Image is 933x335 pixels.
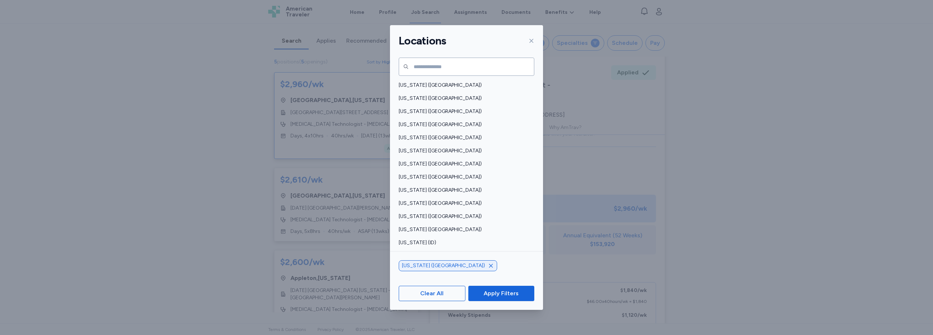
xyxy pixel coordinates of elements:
[399,108,530,115] span: [US_STATE] ([GEOGRAPHIC_DATA])
[399,95,530,102] span: [US_STATE] ([GEOGRAPHIC_DATA])
[399,174,530,181] span: [US_STATE] ([GEOGRAPHIC_DATA])
[420,289,444,298] span: Clear All
[402,262,485,269] span: [US_STATE] ([GEOGRAPHIC_DATA])
[399,147,530,155] span: [US_STATE] ([GEOGRAPHIC_DATA])
[399,34,446,48] h1: Locations
[484,289,519,298] span: Apply Filters
[399,286,465,301] button: Clear All
[399,82,530,89] span: [US_STATE] ([GEOGRAPHIC_DATA])
[468,286,534,301] button: Apply Filters
[399,121,530,128] span: [US_STATE] ([GEOGRAPHIC_DATA])
[399,187,530,194] span: [US_STATE] ([GEOGRAPHIC_DATA])
[399,134,530,141] span: [US_STATE] ([GEOGRAPHIC_DATA])
[399,239,530,246] span: [US_STATE] (ID)
[399,226,530,233] span: [US_STATE] ([GEOGRAPHIC_DATA])
[399,213,530,220] span: [US_STATE] ([GEOGRAPHIC_DATA])
[399,160,530,168] span: [US_STATE] ([GEOGRAPHIC_DATA])
[399,200,530,207] span: [US_STATE] ([GEOGRAPHIC_DATA])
